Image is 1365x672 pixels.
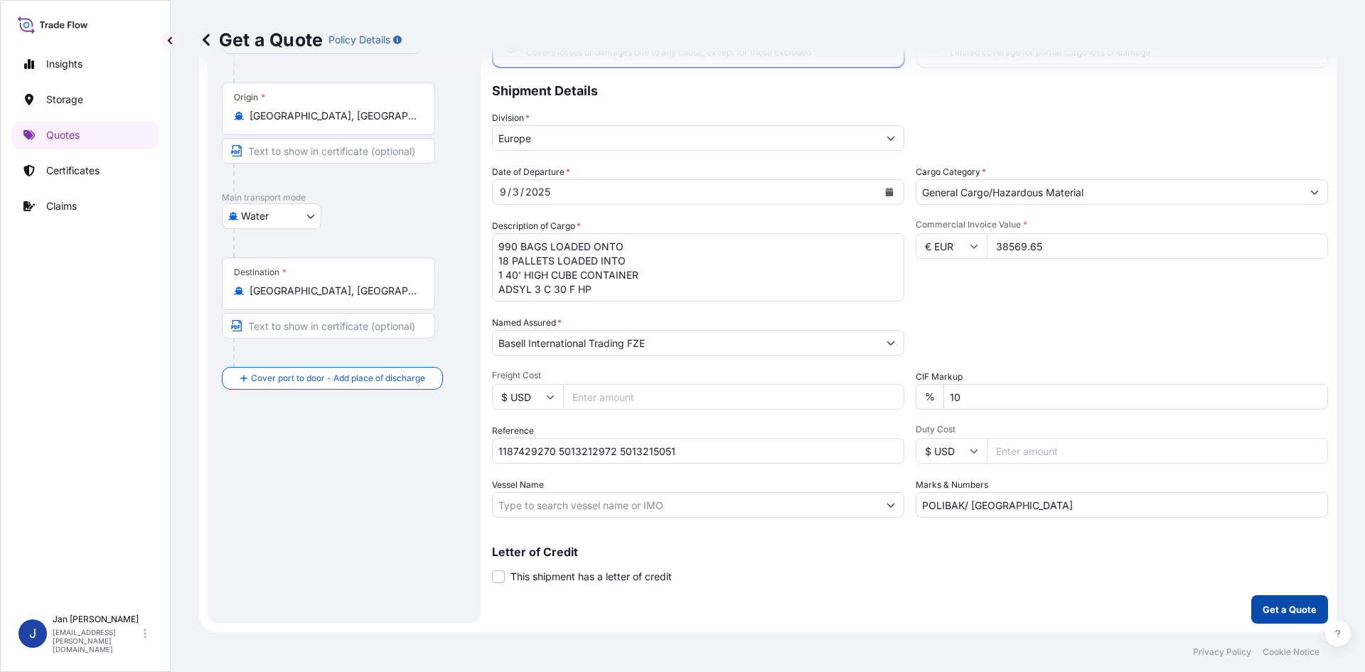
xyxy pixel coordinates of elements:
[199,28,323,51] p: Get a Quote
[524,183,552,201] div: year,
[250,284,417,298] input: Destination
[916,384,943,410] div: %
[492,68,1328,111] p: Shipment Details
[222,367,443,390] button: Cover port to door - Add place of discharge
[12,121,159,149] a: Quotes
[878,181,901,203] button: Calendar
[492,111,530,125] label: Division
[563,384,904,410] input: Enter amount
[53,628,141,654] p: [EMAIL_ADDRESS][PERSON_NAME][DOMAIN_NAME]
[498,183,508,201] div: month,
[492,165,570,179] span: Date of Departure
[1263,602,1317,617] p: Get a Quote
[492,370,904,381] span: Freight Cost
[492,546,1328,558] p: Letter of Credit
[916,478,988,492] label: Marks & Numbers
[12,50,159,78] a: Insights
[492,438,904,464] input: Your internal reference
[250,109,417,123] input: Origin
[1251,595,1328,624] button: Get a Quote
[987,438,1328,464] input: Enter amount
[241,209,269,223] span: Water
[12,192,159,220] a: Claims
[916,492,1328,518] input: Number1, number2,...
[12,85,159,114] a: Storage
[878,330,904,356] button: Show suggestions
[916,370,963,384] label: CIF Markup
[46,92,83,107] p: Storage
[222,138,435,164] input: Text to appear on certificate
[1302,179,1327,205] button: Show suggestions
[916,219,1328,230] span: Commercial Invoice Value
[222,203,321,229] button: Select transport
[492,219,581,233] label: Description of Cargo
[328,33,390,47] p: Policy Details
[520,183,524,201] div: /
[878,125,904,151] button: Show suggestions
[508,183,511,201] div: /
[878,492,904,518] button: Show suggestions
[916,179,1302,205] input: Select a commodity type
[492,424,534,438] label: Reference
[916,424,1328,435] span: Duty Cost
[12,156,159,185] a: Certificates
[222,192,466,203] p: Main transport mode
[493,492,878,518] input: Type to search vessel name or IMO
[53,614,141,625] p: Jan [PERSON_NAME]
[510,570,672,584] span: This shipment has a letter of credit
[46,164,100,178] p: Certificates
[511,183,520,201] div: day,
[46,57,82,71] p: Insights
[1193,646,1251,658] a: Privacy Policy
[251,371,425,385] span: Cover port to door - Add place of discharge
[943,384,1328,410] input: Enter percentage
[234,92,265,103] div: Origin
[492,478,544,492] label: Vessel Name
[234,267,287,278] div: Destination
[493,125,878,151] input: Type to search division
[29,626,36,641] span: J
[916,165,986,179] label: Cargo Category
[493,330,878,356] input: Full name
[1263,646,1319,658] a: Cookie Notice
[492,316,562,330] label: Named Assured
[46,199,77,213] p: Claims
[46,128,80,142] p: Quotes
[222,313,435,338] input: Text to appear on certificate
[987,233,1328,259] input: Type amount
